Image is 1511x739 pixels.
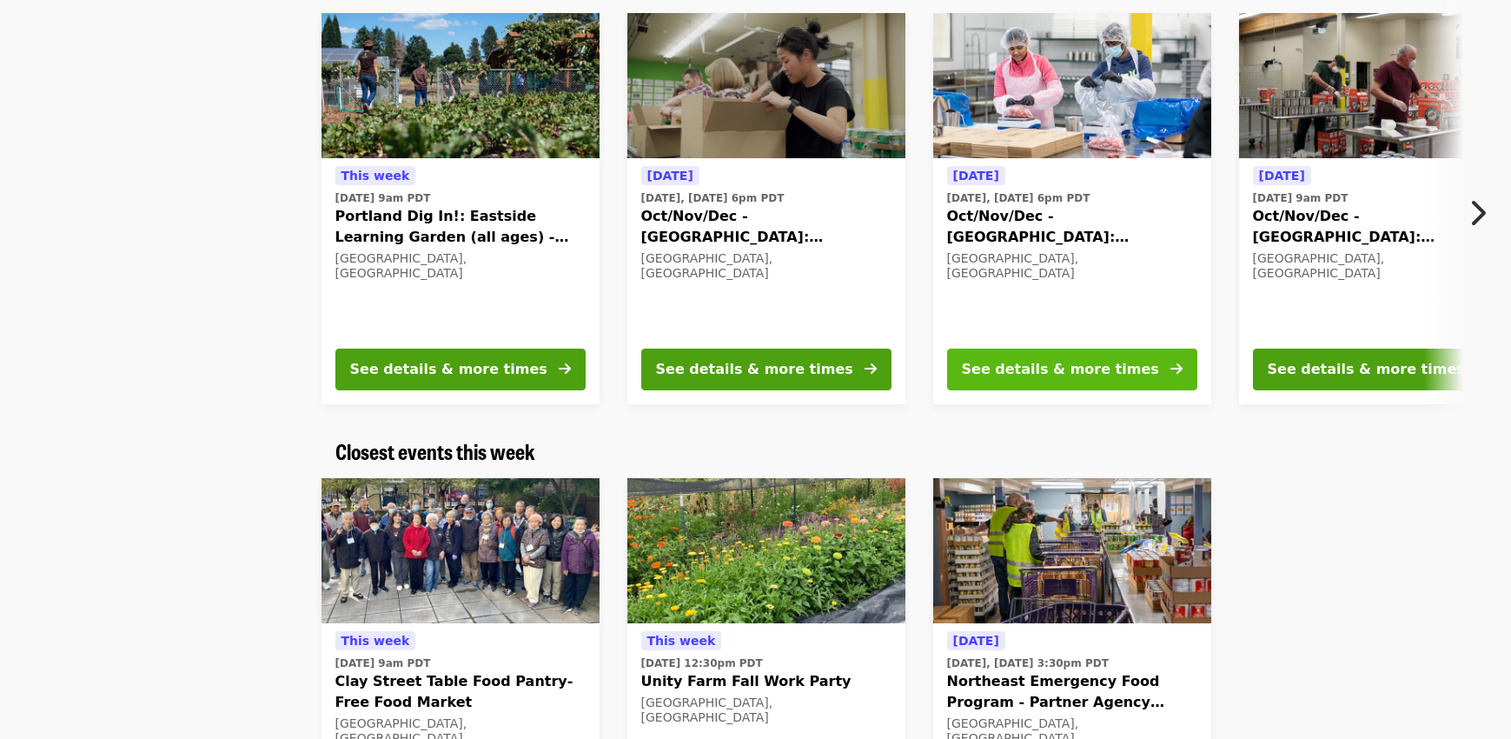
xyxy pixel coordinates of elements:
span: Clay Street Table Food Pantry- Free Food Market [335,671,586,713]
span: Oct/Nov/Dec - [GEOGRAPHIC_DATA]: Repack/Sort (age [DEMOGRAPHIC_DATA]+) [1253,206,1503,248]
time: [DATE] 9am PDT [1253,190,1349,206]
span: This week [341,634,410,648]
i: chevron-right icon [1468,196,1486,230]
span: Closest events this week [335,436,535,466]
img: Northeast Emergency Food Program - Partner Agency Support organized by Oregon Food Bank [933,478,1211,624]
div: [GEOGRAPHIC_DATA], [GEOGRAPHIC_DATA] [335,251,586,281]
span: Oct/Nov/Dec - [GEOGRAPHIC_DATA]: Repack/Sort (age [DEMOGRAPHIC_DATA]+) [947,206,1197,248]
span: Northeast Emergency Food Program - Partner Agency Support [947,671,1197,713]
button: See details & more times [335,349,586,390]
i: arrow-right icon [1170,361,1183,377]
span: This week [341,169,410,183]
div: [GEOGRAPHIC_DATA], [GEOGRAPHIC_DATA] [641,696,891,725]
button: Next item [1454,189,1511,237]
img: Oct/Nov/Dec - Beaverton: Repack/Sort (age 10+) organized by Oregon Food Bank [933,13,1211,159]
div: See details & more times [656,359,853,380]
span: [DATE] [647,169,693,183]
a: Closest events this week [335,439,535,464]
time: [DATE], [DATE] 6pm PDT [641,190,785,206]
button: See details & more times [947,349,1197,390]
span: [DATE] [953,169,999,183]
span: Unity Farm Fall Work Party [641,671,891,692]
span: [DATE] [1259,169,1305,183]
time: [DATE], [DATE] 6pm PDT [947,190,1090,206]
a: See details for "Oct/Nov/Dec - Portland: Repack/Sort (age 8+)" [627,13,905,404]
span: This week [647,634,716,648]
img: Portland Dig In!: Eastside Learning Garden (all ages) - Aug/Sept/Oct organized by Oregon Food Bank [321,13,600,159]
time: [DATE] 12:30pm PDT [641,656,763,671]
a: See details for "Oct/Nov/Dec - Beaverton: Repack/Sort (age 10+)" [933,13,1211,404]
div: See details & more times [350,359,547,380]
i: arrow-right icon [865,361,877,377]
span: Portland Dig In!: Eastside Learning Garden (all ages) - Aug/Sept/Oct [335,206,586,248]
div: [GEOGRAPHIC_DATA], [GEOGRAPHIC_DATA] [1253,251,1503,281]
span: Oct/Nov/Dec - [GEOGRAPHIC_DATA]: Repack/Sort (age [DEMOGRAPHIC_DATA]+) [641,206,891,248]
div: [GEOGRAPHIC_DATA], [GEOGRAPHIC_DATA] [641,251,891,281]
div: See details & more times [1268,359,1465,380]
i: arrow-right icon [559,361,571,377]
div: [GEOGRAPHIC_DATA], [GEOGRAPHIC_DATA] [947,251,1197,281]
time: [DATE] 9am PDT [335,656,431,671]
img: Unity Farm Fall Work Party organized by Oregon Food Bank [627,478,905,624]
time: [DATE], [DATE] 3:30pm PDT [947,656,1109,671]
div: Closest events this week [321,439,1190,464]
img: Oct/Nov/Dec - Portland: Repack/Sort (age 8+) organized by Oregon Food Bank [627,13,905,159]
button: See details & more times [1253,349,1503,390]
img: Clay Street Table Food Pantry- Free Food Market organized by Oregon Food Bank [321,478,600,624]
div: See details & more times [962,359,1159,380]
time: [DATE] 9am PDT [335,190,431,206]
button: See details & more times [641,349,891,390]
span: [DATE] [953,634,999,648]
a: See details for "Portland Dig In!: Eastside Learning Garden (all ages) - Aug/Sept/Oct" [321,13,600,404]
